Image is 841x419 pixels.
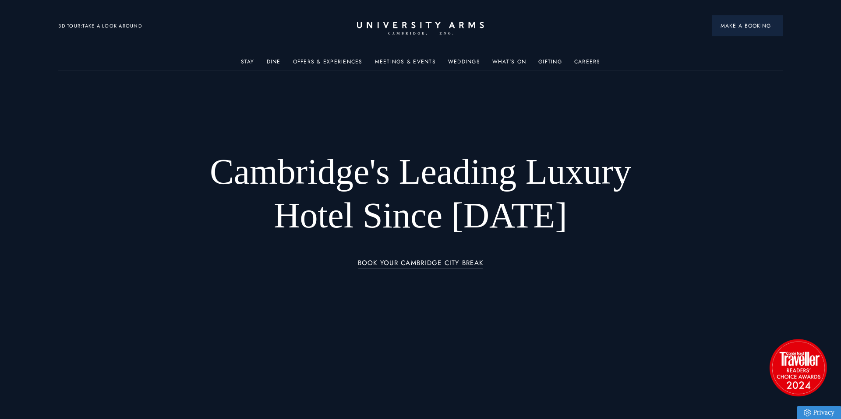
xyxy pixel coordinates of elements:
[58,22,142,30] a: 3D TOUR:TAKE A LOOK AROUND
[241,59,254,70] a: Stay
[721,22,774,30] span: Make a Booking
[574,59,601,70] a: Careers
[765,335,831,400] img: image-2524eff8f0c5d55edbf694693304c4387916dea5-1501x1501-png
[357,22,484,35] a: Home
[267,59,281,70] a: Dine
[538,59,562,70] a: Gifting
[712,15,783,36] button: Make a BookingArrow icon
[293,59,363,70] a: Offers & Experiences
[492,59,526,70] a: What's On
[797,406,841,419] a: Privacy
[375,59,436,70] a: Meetings & Events
[448,59,480,70] a: Weddings
[771,24,774,28] img: Arrow icon
[804,409,811,416] img: Privacy
[358,259,484,269] a: BOOK YOUR CAMBRIDGE CITY BREAK
[187,150,654,237] h1: Cambridge's Leading Luxury Hotel Since [DATE]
